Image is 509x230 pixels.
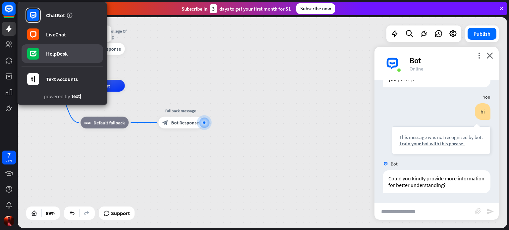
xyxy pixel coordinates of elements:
i: send [486,207,494,215]
div: Bot [410,55,491,66]
span: AI Assist [93,83,110,89]
div: 7 [7,152,11,158]
div: Online [410,66,491,72]
span: Bot Response [93,46,121,52]
i: block_attachment [475,208,481,214]
div: Welcome to RVS College Of Engineering [76,28,129,40]
i: more_vert [476,52,482,59]
span: Bot [391,161,398,167]
button: Publish [468,28,496,40]
div: 89% [44,208,57,218]
i: block_bot_response [162,119,168,125]
div: Train your bot with this phrase. [399,140,483,147]
a: 7 days [2,151,16,164]
div: Subscribe in days to get your first month for $1 [182,4,291,13]
span: You [483,94,490,100]
div: hi [475,103,490,120]
div: Subscribe now [296,3,335,14]
div: Could you kindly provide more information for better understanding? [383,170,490,193]
span: Support [111,208,130,218]
i: block_fallback [85,119,91,125]
button: Open LiveChat chat widget [5,3,25,23]
i: close [486,52,493,59]
div: This message was not recognized by bot. [399,134,483,140]
span: Default fallback [93,119,125,125]
span: Bot Response [171,119,199,125]
div: 3 [210,4,217,13]
div: Fallback message [154,108,207,114]
div: days [6,158,12,163]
